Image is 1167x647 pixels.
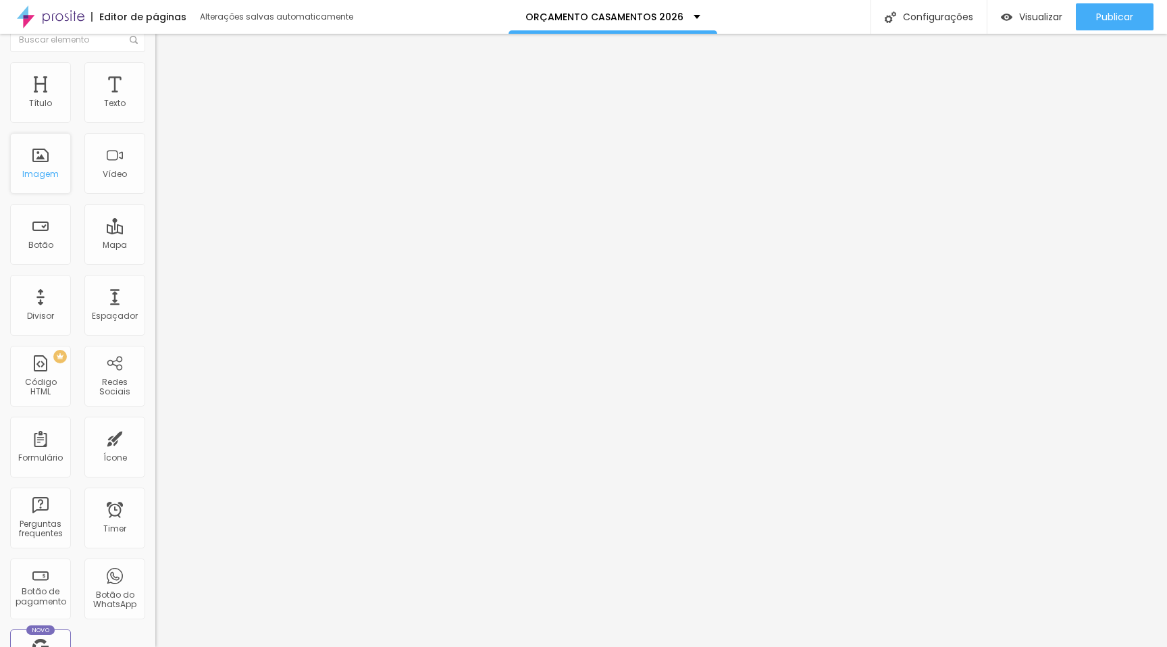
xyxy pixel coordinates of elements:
[103,240,127,250] div: Mapa
[1019,11,1062,22] span: Visualizar
[14,587,67,606] div: Botão de pagamento
[103,453,127,463] div: Ícone
[10,28,145,52] input: Buscar elemento
[525,12,683,22] p: ORÇAMENTO CASAMENTOS 2026
[885,11,896,23] img: Icone
[27,311,54,321] div: Divisor
[1096,11,1133,22] span: Publicar
[29,99,52,108] div: Título
[26,625,55,635] div: Novo
[14,519,67,539] div: Perguntas frequentes
[104,99,126,108] div: Texto
[91,12,186,22] div: Editor de páginas
[14,378,67,397] div: Código HTML
[103,524,126,534] div: Timer
[88,590,141,610] div: Botão do WhatsApp
[18,453,63,463] div: Formulário
[1001,11,1012,23] img: view-1.svg
[92,311,138,321] div: Espaçador
[1076,3,1153,30] button: Publicar
[22,170,59,179] div: Imagem
[103,170,127,179] div: Vídeo
[88,378,141,397] div: Redes Sociais
[987,3,1076,30] button: Visualizar
[130,36,138,44] img: Icone
[28,240,53,250] div: Botão
[155,34,1167,647] iframe: Editor
[200,13,355,21] div: Alterações salvas automaticamente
